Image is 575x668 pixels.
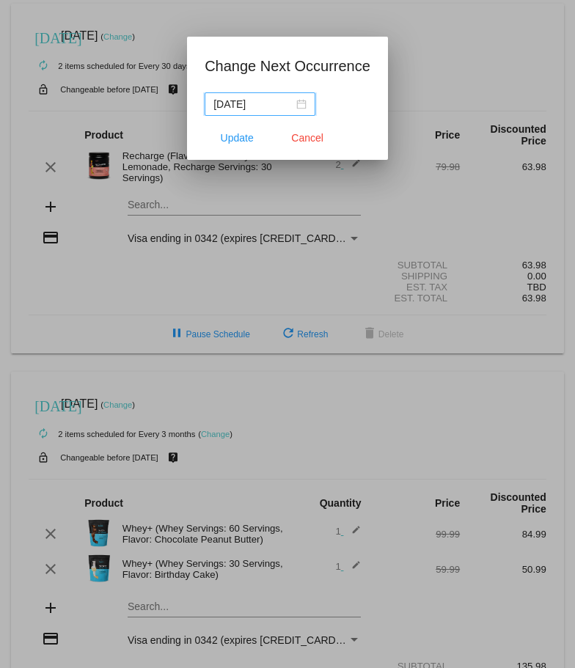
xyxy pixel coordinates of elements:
button: Update [205,125,269,151]
span: Cancel [291,132,323,144]
input: Select date [213,96,293,112]
span: Update [221,132,254,144]
button: Close dialog [275,125,340,151]
h1: Change Next Occurrence [205,54,370,78]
